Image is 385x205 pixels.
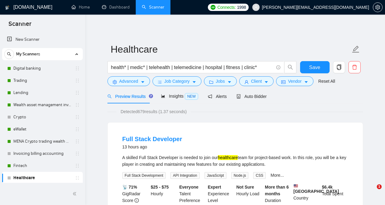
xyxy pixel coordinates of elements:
b: Expert [208,185,221,189]
a: Fintech [13,160,71,172]
span: area-chart [161,94,165,98]
a: homeHome [72,5,90,10]
span: My Scanners [16,48,40,60]
a: Reset All [318,78,335,85]
span: holder [75,102,80,107]
div: Hourly [149,184,178,204]
div: A skilled Full Stack Developer is needed to join our team for project-based work. In this role, y... [122,154,348,168]
span: caret-down [192,80,196,84]
span: holder [75,66,80,71]
span: Client [251,78,262,85]
span: CSS [253,172,266,179]
span: Insights [161,94,198,99]
button: copy [333,61,345,73]
span: holder [75,115,80,120]
a: Full Stack Developer [122,136,182,142]
div: 13 hours ago [122,143,182,151]
span: 1 [377,184,382,189]
span: Connects: [217,4,236,11]
span: Jobs [216,78,225,85]
div: Duration [264,184,292,204]
a: Trading [13,75,71,87]
a: searchScanner [142,5,164,10]
span: 1998 [237,4,246,11]
div: GigRadar Score [121,184,150,204]
span: copy [333,64,345,70]
li: New Scanner [2,33,83,46]
b: 📡 71% [122,185,137,189]
span: holder [75,175,80,180]
div: Experience Level [207,184,235,204]
button: search [4,49,14,59]
a: Healthcare [13,172,71,184]
a: setting [373,5,383,10]
input: Search Freelance Jobs... [111,64,274,71]
img: logo [5,3,9,12]
span: double-left [72,191,79,197]
button: idcardVendorcaret-down [276,76,313,86]
span: info-circle [276,65,280,69]
span: search [107,94,112,99]
span: API Integration [170,172,199,179]
span: search [5,52,14,56]
div: Total Spent [321,184,349,204]
span: caret-down [304,80,308,84]
span: Auto Bidder [236,94,267,99]
span: idcard [281,80,285,84]
span: holder [75,78,80,83]
button: barsJob Categorycaret-down [152,76,201,86]
span: robot [236,94,241,99]
input: Scanner name... [111,42,351,57]
div: Tooltip anchor [148,93,154,99]
a: Invoicing billing accounting [13,148,71,160]
a: Crypto [13,111,71,123]
span: Scanner [4,19,36,32]
b: [GEOGRAPHIC_DATA] [293,184,339,194]
iframe: Intercom live chat [364,184,379,199]
button: settingAdvancedcaret-down [107,76,150,86]
a: More... [271,173,284,178]
span: Advanced [119,78,138,85]
span: setting [113,80,117,84]
span: search [285,64,296,70]
b: Not Sure [236,185,254,189]
a: eWallet [13,123,71,135]
div: Hourly Load [235,184,264,204]
span: user [254,5,258,9]
span: Job Category [164,78,190,85]
b: More than 6 months [265,185,289,196]
span: Node.js [231,172,249,179]
a: MENA Crypto trading wealth manag [13,135,71,148]
mark: healthcare [218,155,238,160]
b: $25 - $75 [151,185,169,189]
span: holder [75,139,80,144]
span: holder [75,90,80,95]
span: Detected 679 results (1.37 seconds) [116,108,191,115]
span: Alerts [208,94,227,99]
div: Talent Preference [178,184,207,204]
button: folderJobscaret-down [204,76,237,86]
button: search [284,61,296,73]
span: Save [309,64,320,71]
button: userClientcaret-down [239,76,274,86]
button: setting [373,2,383,12]
div: Country [292,184,321,204]
span: edit [352,45,360,53]
span: Preview Results [107,94,151,99]
span: Full Stack Development [122,172,166,179]
span: holder [75,163,80,168]
button: delete [348,61,361,73]
img: 🇺🇸 [294,184,298,188]
span: delete [349,64,360,70]
span: info-circle [135,198,139,203]
span: JavaScript [205,172,226,179]
span: holder [75,127,80,132]
span: caret-down [264,80,268,84]
span: user [244,80,249,84]
span: folder [209,80,213,84]
b: Everyone [179,185,198,189]
span: holder [75,151,80,156]
span: notification [208,94,212,99]
span: caret-down [141,80,145,84]
span: Vendor [288,78,301,85]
